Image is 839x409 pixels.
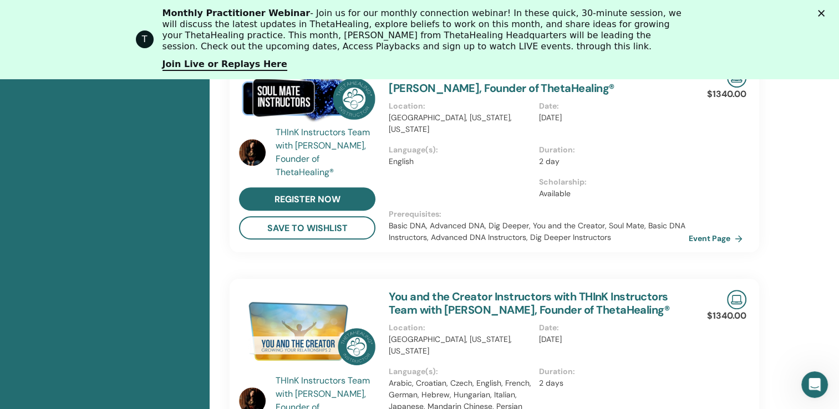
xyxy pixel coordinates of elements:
[389,220,689,243] p: Basic DNA, Advanced DNA, Dig Deeper, You and the Creator, Soul Mate, Basic DNA Instructors, Advan...
[389,68,671,95] a: Soul Mate Instructors with THInK Instructors Team with [PERSON_NAME], Founder of ThetaHealing®
[389,366,532,377] p: Language(s) :
[389,208,689,220] p: Prerequisites :
[818,10,829,17] div: Schließen
[539,322,682,334] p: Date :
[276,126,378,179] a: THInK Instructors Team with [PERSON_NAME], Founder of ThetaHealing®
[539,144,682,156] p: Duration :
[239,68,375,129] img: Soul Mate Instructors
[239,187,375,211] a: register now
[539,188,682,200] p: Available
[274,193,340,205] span: register now
[389,112,532,135] p: [GEOGRAPHIC_DATA], [US_STATE], [US_STATE]
[239,139,266,166] img: default.jpg
[707,88,746,101] p: $1340.00
[389,100,532,112] p: Location :
[707,309,746,323] p: $1340.00
[239,216,375,239] button: save to wishlist
[389,156,532,167] p: English
[539,176,682,188] p: Scholarship :
[389,334,532,357] p: [GEOGRAPHIC_DATA], [US_STATE], [US_STATE]
[539,156,682,167] p: 2 day
[239,290,375,377] img: You and the Creator Instructors
[727,290,746,309] img: Live Online Seminar
[389,144,532,156] p: Language(s) :
[689,230,747,247] a: Event Page
[539,377,682,389] p: 2 days
[389,289,669,317] a: You and the Creator Instructors with THInK Instructors Team with [PERSON_NAME], Founder of ThetaH...
[162,59,287,71] a: Join Live or Replays Here
[136,30,154,48] div: Profile image for ThetaHealing
[801,371,828,398] iframe: Intercom live chat
[539,366,682,377] p: Duration :
[539,112,682,124] p: [DATE]
[539,334,682,345] p: [DATE]
[162,8,311,18] b: Monthly Practitioner Webinar
[162,8,686,52] div: - Join us for our monthly connection webinar! In these quick, 30-minute session, we will discuss ...
[539,100,682,112] p: Date :
[389,322,532,334] p: Location :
